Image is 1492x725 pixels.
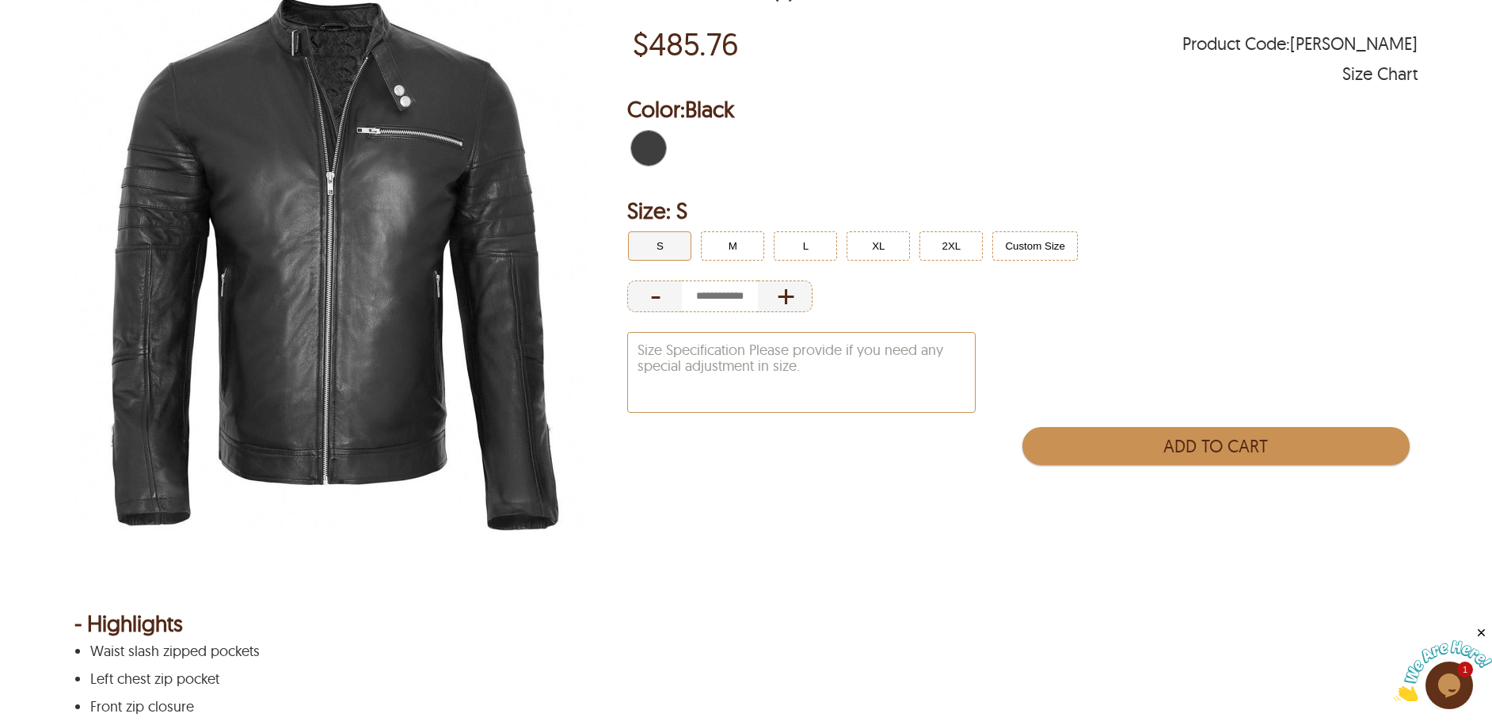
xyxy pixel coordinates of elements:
[1022,473,1410,509] iframe: PayPal
[1182,36,1418,52] span: Product Code: BRUCE
[90,643,1398,659] p: Waist slash zipped pockets
[627,127,670,170] div: Black
[90,671,1398,687] p: Left chest zip pocket
[847,231,910,261] button: Click to select XL
[74,616,1418,632] div: - Highlights
[628,231,691,261] button: Click to select S
[758,280,813,312] div: Increase Quantity of Item
[685,95,734,123] span: Black
[1342,66,1418,82] div: Size Chart
[774,231,837,261] button: Click to select L
[627,280,682,312] div: Decrease Quantity of Item
[633,25,739,62] p: Price of $485.76
[627,195,1417,227] h2: Selected Filter by Size: S
[992,231,1078,261] button: Click to select Custom Size
[627,93,1417,125] h2: Selected Color: by Black
[919,231,983,261] button: Click to select 2XL
[1022,427,1410,465] button: Add to Cart
[1394,626,1492,701] iframe: chat widget
[701,231,764,261] button: Click to select M
[90,699,1398,715] p: Front zip closure
[628,333,975,412] textarea: Size Specification Please provide if you need any special adjustment in size.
